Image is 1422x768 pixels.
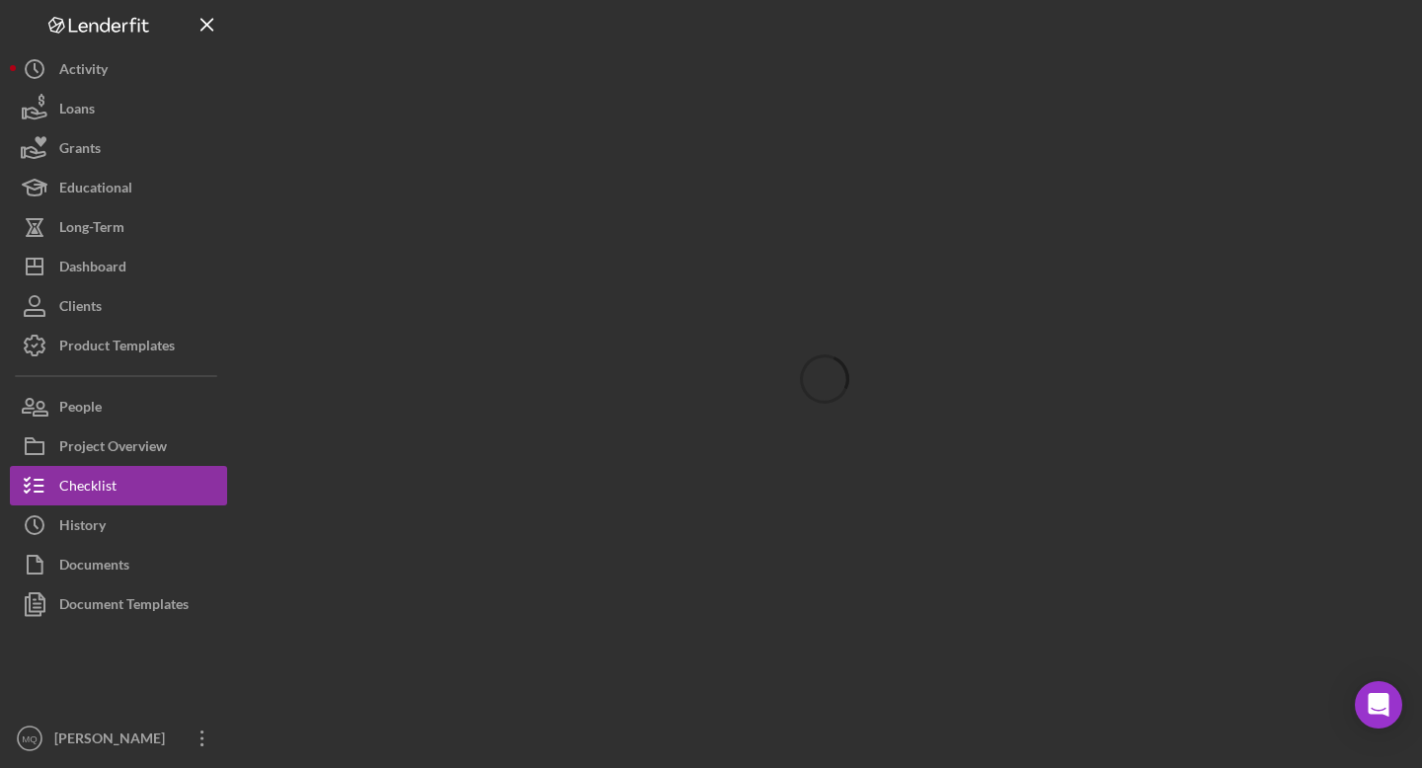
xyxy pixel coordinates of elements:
button: Product Templates [10,326,227,365]
button: Dashboard [10,247,227,286]
div: Grants [59,128,101,173]
div: [PERSON_NAME] [49,719,178,763]
button: Clients [10,286,227,326]
div: Checklist [59,466,117,510]
div: Document Templates [59,584,189,629]
div: Long-Term [59,207,124,252]
button: History [10,505,227,545]
button: Documents [10,545,227,584]
div: Product Templates [59,326,175,370]
div: History [59,505,106,550]
button: Loans [10,89,227,128]
button: Educational [10,168,227,207]
button: Activity [10,49,227,89]
div: Activity [59,49,108,94]
button: People [10,387,227,426]
div: Educational [59,168,132,212]
div: Loans [59,89,95,133]
div: People [59,387,102,431]
button: Project Overview [10,426,227,466]
div: Project Overview [59,426,167,471]
div: Clients [59,286,102,331]
div: Dashboard [59,247,126,291]
text: MQ [22,733,37,744]
button: Grants [10,128,227,168]
div: Documents [59,545,129,589]
button: Document Templates [10,584,227,624]
button: MQ[PERSON_NAME] [10,719,227,758]
button: Checklist [10,466,227,505]
div: Open Intercom Messenger [1355,681,1402,729]
button: Long-Term [10,207,227,247]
